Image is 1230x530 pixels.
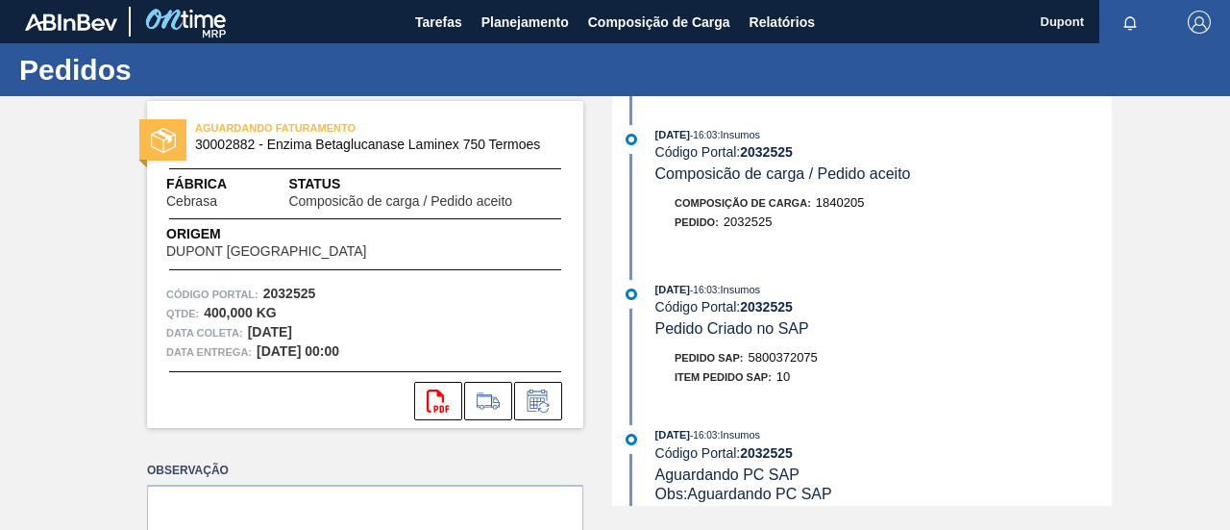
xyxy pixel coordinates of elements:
[204,305,277,320] strong: 400,000 KG
[464,382,512,420] div: Ir para Composição de Carga
[724,215,773,229] span: 2032525
[626,289,637,300] img: atual
[655,144,1112,160] div: Código Portal:
[740,445,793,461] strong: 2032525
[655,165,911,182] span: Composicão de carga / Pedido aceito
[717,429,760,441] span: : Insumos
[655,429,690,441] span: [DATE]
[776,369,790,384] span: 10
[415,11,462,34] span: Tarefas
[151,128,176,153] img: status
[166,304,199,323] span: Qtde :
[655,467,799,483] span: Aguardando PC SAP
[195,118,464,138] span: AGUARDANDO FATURAMENTO
[749,350,818,365] span: 5800372075
[750,11,815,34] span: Relatórios
[690,285,717,295] span: - 16:03
[25,13,117,31] img: TNhmsLtSVTkK8tSr43FrP2fwEKptu5GPRR3wAAAABJRU5ErkJggg==
[675,216,719,228] span: Pedido :
[166,174,278,194] span: Fábrica
[414,382,462,420] div: Abrir arquivo PDF
[655,284,690,295] span: [DATE]
[195,138,544,152] span: 30002882 - Enzima Betaglucanase Laminex 750 Termoes
[166,323,243,342] span: Data coleta:
[19,59,360,81] h1: Pedidos
[263,286,316,301] strong: 2032525
[740,299,793,315] strong: 2032525
[166,285,258,304] span: Código Portal:
[514,382,562,420] div: Informar alteração no pedido
[166,224,421,244] span: Origem
[147,457,583,485] label: Observação
[816,195,865,210] span: 1840205
[655,486,832,502] span: Obs: Aguardando PC SAP
[740,144,793,160] strong: 2032525
[717,284,760,295] span: : Insumos
[675,197,811,209] span: Composição de Carga :
[675,371,772,383] span: Item pedido SAP:
[655,320,809,337] span: Pedido Criado no SAP
[248,324,292,340] strong: [DATE]
[166,244,366,259] span: DUPONT [GEOGRAPHIC_DATA]
[257,343,339,359] strong: [DATE] 00:00
[675,352,744,364] span: Pedido SAP:
[717,129,760,140] span: : Insumos
[288,194,512,209] span: Composicão de carga / Pedido aceito
[1188,11,1211,34] img: Logout
[690,130,717,140] span: - 16:03
[626,434,637,445] img: atual
[1099,9,1161,36] button: Notificações
[626,134,637,145] img: atual
[655,299,1112,315] div: Código Portal:
[288,174,564,194] span: Status
[166,342,252,362] span: Data entrega:
[655,129,690,140] span: [DATE]
[166,194,217,209] span: Cebrasa
[655,445,1112,461] div: Código Portal:
[588,11,730,34] span: Composição de Carga
[690,430,717,441] span: - 16:03
[481,11,569,34] span: Planejamento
